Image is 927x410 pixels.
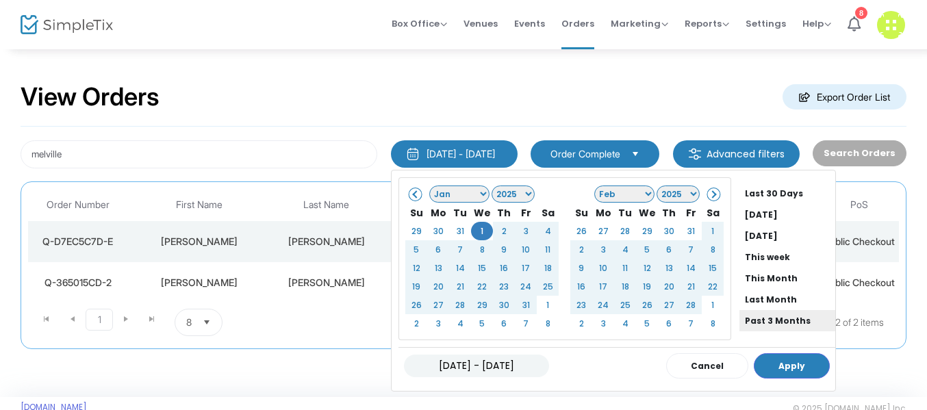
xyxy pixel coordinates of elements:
[405,222,427,240] td: 29
[427,147,495,161] div: [DATE] - [DATE]
[614,277,636,296] td: 18
[449,240,471,259] td: 7
[427,296,449,314] td: 27
[537,259,559,277] td: 18
[570,222,592,240] td: 26
[739,289,835,310] li: Last Month
[274,235,379,248] div: Melville
[449,296,471,314] td: 28
[702,259,724,277] td: 15
[405,314,427,333] td: 2
[658,259,680,277] td: 13
[592,222,614,240] td: 27
[405,203,427,222] th: Su
[493,277,515,296] td: 23
[427,277,449,296] td: 20
[673,140,800,168] m-button: Advanced filters
[680,314,702,333] td: 7
[405,240,427,259] td: 5
[427,314,449,333] td: 3
[658,314,680,333] td: 6
[515,203,537,222] th: Fr
[405,296,427,314] td: 26
[702,296,724,314] td: 1
[570,296,592,314] td: 23
[537,222,559,240] td: 4
[855,7,867,19] div: 8
[636,277,658,296] td: 19
[658,296,680,314] td: 27
[626,146,645,162] button: Select
[636,259,658,277] td: 12
[405,277,427,296] td: 19
[702,222,724,240] td: 1
[427,203,449,222] th: Mo
[391,140,518,168] button: [DATE] - [DATE]
[592,296,614,314] td: 24
[31,235,124,248] div: Q-D7EC5C7D-E
[471,203,493,222] th: We
[471,240,493,259] td: 8
[493,259,515,277] td: 16
[463,6,498,41] span: Venues
[658,203,680,222] th: Th
[680,296,702,314] td: 28
[680,203,702,222] th: Fr
[592,240,614,259] td: 3
[739,246,835,268] li: This week
[614,314,636,333] td: 4
[471,314,493,333] td: 5
[658,240,680,259] td: 6
[636,296,658,314] td: 26
[471,296,493,314] td: 29
[427,240,449,259] td: 6
[427,259,449,277] td: 13
[592,203,614,222] th: Mo
[614,203,636,222] th: Tu
[592,314,614,333] td: 3
[702,203,724,222] th: Sa
[636,222,658,240] td: 29
[592,259,614,277] td: 10
[611,17,668,30] span: Marketing
[493,222,515,240] td: 2
[636,240,658,259] td: 5
[537,203,559,222] th: Sa
[739,310,835,331] li: Past 3 Months
[739,268,835,289] li: This Month
[382,262,461,303] td: 1
[802,17,831,30] span: Help
[850,199,868,211] span: PoS
[303,199,349,211] span: Last Name
[47,199,110,211] span: Order Number
[28,189,899,303] div: Data table
[824,235,895,247] span: Public Checkout
[570,259,592,277] td: 9
[550,147,620,161] span: Order Complete
[471,222,493,240] td: 1
[614,222,636,240] td: 28
[392,17,447,30] span: Box Office
[515,296,537,314] td: 31
[680,222,702,240] td: 31
[739,331,835,353] li: Past 12 Months
[754,353,830,379] button: Apply
[449,314,471,333] td: 4
[658,277,680,296] td: 20
[739,183,835,204] li: Last 30 Days
[739,225,835,246] li: [DATE]
[570,314,592,333] td: 2
[449,203,471,222] th: Tu
[515,314,537,333] td: 7
[471,277,493,296] td: 22
[783,84,906,110] m-button: Export Order List
[197,309,216,335] button: Select
[176,199,223,211] span: First Name
[274,276,379,290] div: Melville
[537,314,559,333] td: 8
[493,203,515,222] th: Th
[685,17,729,30] span: Reports
[515,222,537,240] td: 3
[493,314,515,333] td: 6
[427,222,449,240] td: 30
